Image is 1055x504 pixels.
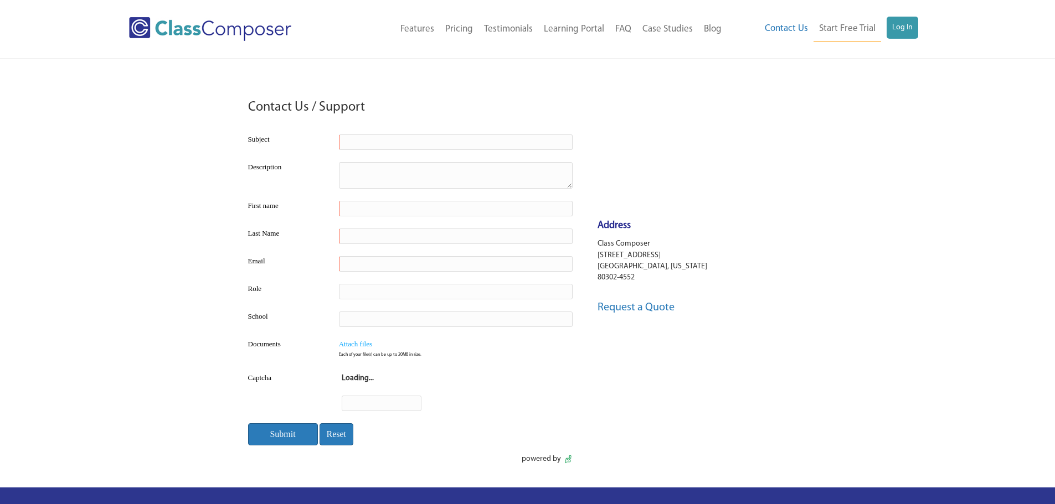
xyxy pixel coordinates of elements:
a: FAQ [610,17,637,41]
a: Features [395,17,440,41]
a: Case Studies [637,17,698,41]
span: Each of your file(s) can be up to 20MB in size. [339,352,421,358]
a: Learning Portal [538,17,610,41]
img: portalLogo.de847024ebc0131731a3.png [564,455,573,464]
strong: Loading... [342,374,374,382]
td: Last Name [245,222,325,250]
td: First name [245,195,325,222]
td: Description [245,156,325,195]
a: Blog [698,17,727,41]
h4: Address [598,219,810,233]
td: Subject [245,128,325,156]
a: Pricing [440,17,478,41]
td: School [245,305,325,333]
a: Request a Quote [598,302,675,313]
a: Start Free Trial [814,17,881,41]
a: Testimonials [478,17,538,41]
nav: Header Menu [727,17,918,41]
td: Documents [245,333,325,367]
img: Class Composer [129,17,291,41]
input: Submit [248,423,318,446]
td: Captcha [245,367,328,417]
input: Reset [320,423,354,446]
td: Role [245,278,325,305]
a: Contact Us [759,17,814,41]
span: powered by [522,454,561,465]
a: Log In [887,17,918,39]
h3: Contact Us / Support [248,98,365,117]
td: Email [245,250,325,278]
p: Class Composer [STREET_ADDRESS] [GEOGRAPHIC_DATA], [US_STATE] 80302-4552 [598,238,810,283]
nav: Header Menu [337,17,727,41]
